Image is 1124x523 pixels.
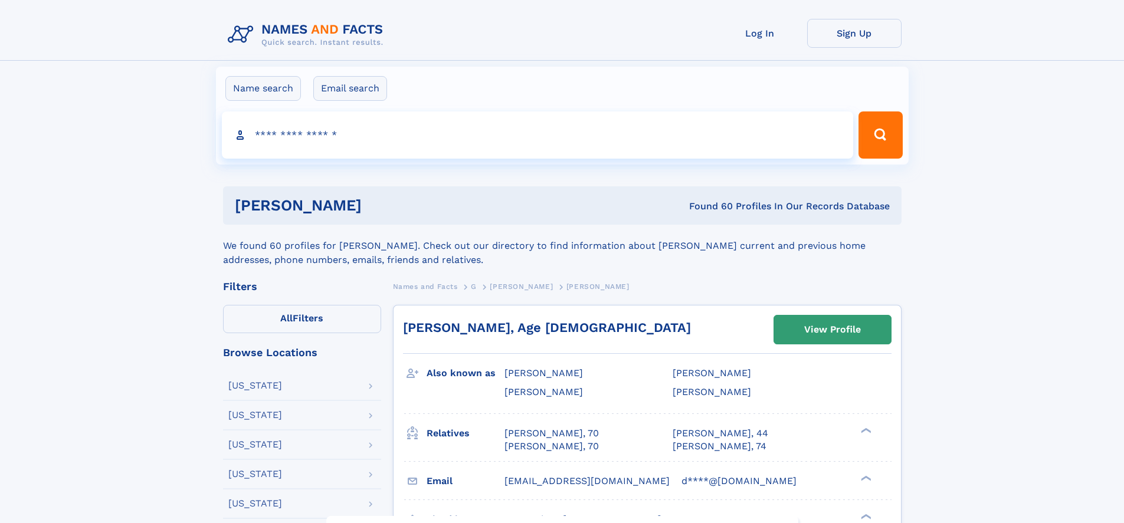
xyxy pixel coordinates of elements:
a: [PERSON_NAME] [490,279,553,294]
a: Log In [713,19,807,48]
h3: Also known as [427,363,504,383]
a: View Profile [774,315,891,344]
span: G [471,282,477,291]
div: ❯ [858,426,872,434]
div: [US_STATE] [228,381,282,390]
img: Logo Names and Facts [223,19,393,51]
div: ❯ [858,474,872,482]
div: Filters [223,281,381,292]
span: [PERSON_NAME] [504,386,583,397]
h1: [PERSON_NAME] [235,198,526,213]
div: View Profile [804,316,861,343]
div: We found 60 profiles for [PERSON_NAME]. Check out our directory to find information about [PERSON... [223,225,902,267]
div: Browse Locations [223,347,381,358]
label: Filters [223,305,381,333]
div: [US_STATE] [228,499,282,508]
a: Names and Facts [393,279,458,294]
div: ❯ [858,512,872,520]
a: Sign Up [807,19,902,48]
a: [PERSON_NAME], 74 [673,440,766,453]
label: Name search [225,76,301,101]
div: [US_STATE] [228,440,282,449]
a: [PERSON_NAME], 70 [504,427,599,440]
a: G [471,279,477,294]
div: Found 60 Profiles In Our Records Database [525,200,890,213]
h3: Email [427,471,504,491]
span: [EMAIL_ADDRESS][DOMAIN_NAME] [504,475,670,486]
span: [PERSON_NAME] [504,367,583,379]
a: [PERSON_NAME], Age [DEMOGRAPHIC_DATA] [403,320,691,335]
span: [PERSON_NAME] [566,282,630,291]
button: Search Button [858,111,902,159]
label: Email search [313,76,387,101]
span: [PERSON_NAME] [490,282,553,291]
h3: Relatives [427,423,504,443]
div: [US_STATE] [228,469,282,479]
span: [PERSON_NAME] [673,386,751,397]
input: search input [222,111,854,159]
a: [PERSON_NAME], 70 [504,440,599,453]
span: All [280,313,293,324]
div: [US_STATE] [228,410,282,420]
a: [PERSON_NAME], 44 [673,427,768,440]
span: [PERSON_NAME] [673,367,751,379]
